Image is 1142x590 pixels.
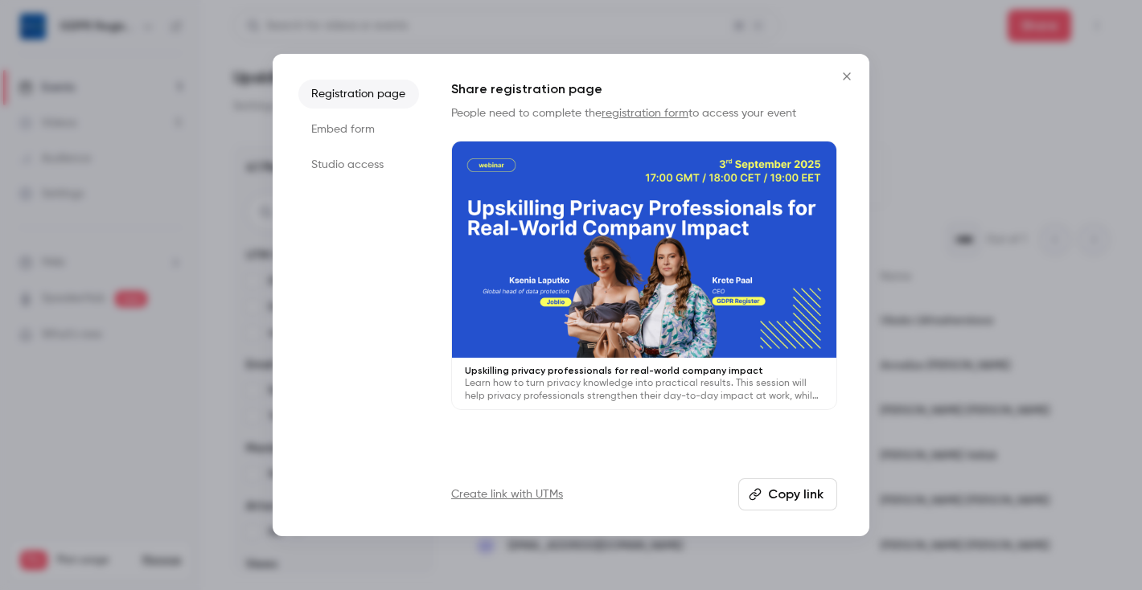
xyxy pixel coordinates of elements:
[298,80,419,109] li: Registration page
[451,80,837,99] h1: Share registration page
[831,60,863,92] button: Close
[451,486,563,502] a: Create link with UTMs
[451,105,837,121] p: People need to complete the to access your event
[298,150,419,179] li: Studio access
[465,377,824,403] p: Learn how to turn privacy knowledge into practical results. This session will help privacy profes...
[602,108,688,119] a: registration form
[298,115,419,144] li: Embed form
[738,478,837,510] button: Copy link
[465,364,824,377] p: Upskilling privacy professionals for real-world company impact
[451,141,837,410] a: Upskilling privacy professionals for real-world company impactLearn how to turn privacy knowledge...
